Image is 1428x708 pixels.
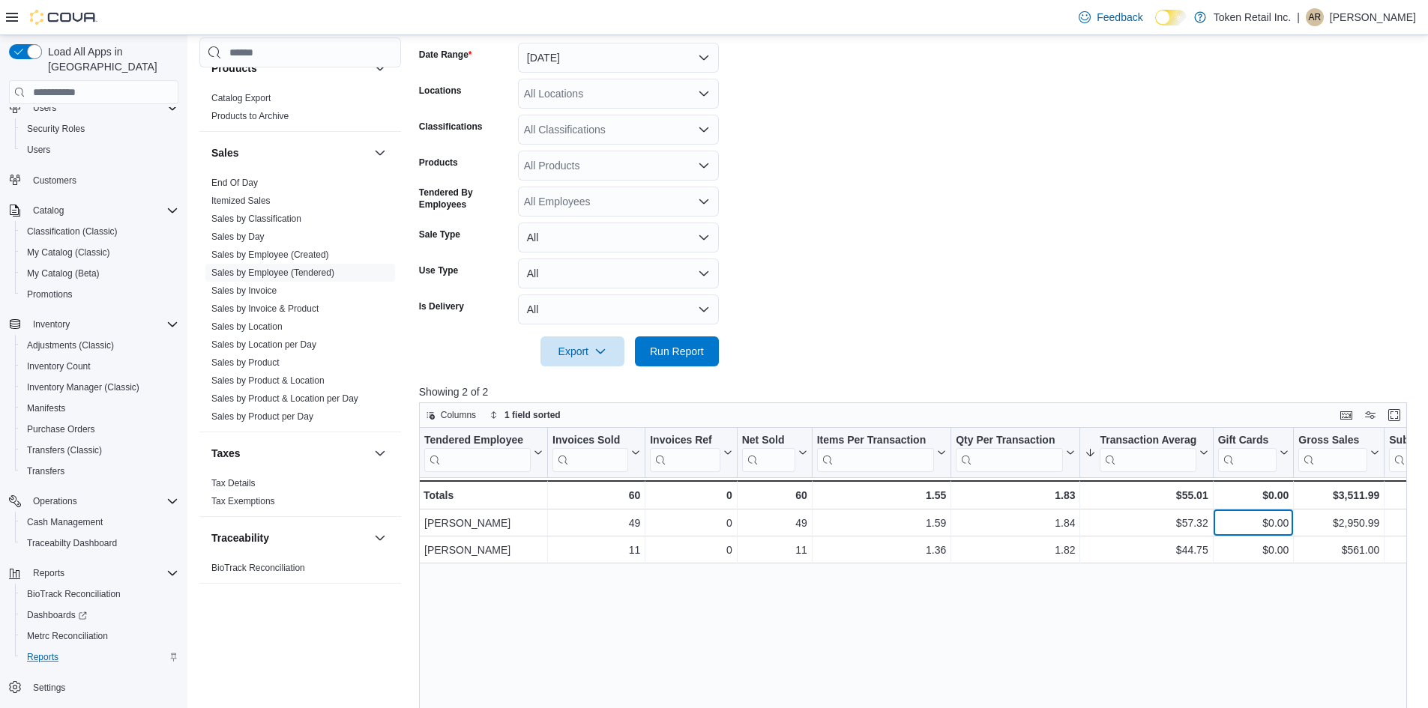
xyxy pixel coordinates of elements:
[211,446,368,461] button: Taxes
[211,563,305,573] a: BioTrack Reconciliation
[21,120,91,138] a: Security Roles
[27,315,76,333] button: Inventory
[518,223,719,252] button: All
[21,399,71,417] a: Manifests
[211,411,313,422] a: Sales by Product per Day
[816,434,946,472] button: Items Per Transaction
[33,495,77,507] span: Operations
[211,496,275,506] a: Tax Exemptions
[3,677,184,698] button: Settings
[15,221,184,242] button: Classification (Classic)
[1309,8,1322,26] span: ar
[15,356,184,377] button: Inventory Count
[211,303,319,315] span: Sales by Invoice & Product
[21,585,127,603] a: BioTrack Reconciliation
[650,434,720,448] div: Invoices Ref
[1217,486,1289,504] div: $0.00
[21,441,108,459] a: Transfers (Classic)
[15,626,184,647] button: Metrc Reconciliation
[1085,514,1208,532] div: $57.32
[816,434,934,448] div: Items Per Transaction
[1085,486,1208,504] div: $55.01
[211,195,271,207] span: Itemized Sales
[27,492,178,510] span: Operations
[33,682,65,694] span: Settings
[419,187,512,211] label: Tendered By Employees
[199,89,401,131] div: Products
[15,584,184,605] button: BioTrack Reconciliation
[21,420,101,438] a: Purchase Orders
[21,141,56,159] a: Users
[419,384,1418,399] p: Showing 2 of 2
[424,514,543,532] div: [PERSON_NAME]
[371,59,389,77] button: Products
[441,409,476,421] span: Columns
[650,434,732,472] button: Invoices Ref
[419,300,464,312] label: Is Delivery
[816,434,934,472] div: Items Per Transaction
[199,474,401,516] div: Taxes
[698,160,710,172] button: Open list of options
[21,606,178,624] span: Dashboards
[424,434,531,472] div: Tendered Employee
[211,339,316,351] span: Sales by Location per Day
[27,679,71,697] a: Settings
[1298,434,1367,472] div: Gross Sales
[1217,434,1277,472] div: Gift Card Sales
[419,229,460,240] label: Sale Type
[33,205,64,217] span: Catalog
[21,378,145,396] a: Inventory Manager (Classic)
[211,178,258,188] a: End Of Day
[211,92,271,104] span: Catalog Export
[635,336,719,366] button: Run Report
[27,202,178,220] span: Catalog
[1085,541,1208,559] div: $44.75
[518,258,719,288] button: All
[371,144,389,162] button: Sales
[21,534,123,552] a: Traceabilty Dashboard
[504,409,561,421] span: 1 field sorted
[15,605,184,626] a: Dashboards
[21,462,70,480] a: Transfers
[211,267,334,279] span: Sales by Employee (Tendered)
[21,141,178,159] span: Users
[21,627,178,645] span: Metrc Reconciliation
[1085,434,1208,472] button: Transaction Average
[21,223,124,240] a: Classification (Classic)
[21,513,109,531] a: Cash Management
[419,49,472,61] label: Date Range
[27,492,83,510] button: Operations
[552,486,640,504] div: 60
[211,321,283,332] a: Sales by Location
[211,393,358,404] a: Sales by Product & Location per Day
[742,514,807,532] div: 49
[540,336,624,366] button: Export
[650,514,732,532] div: 0
[21,243,116,261] a: My Catalog (Classic)
[1217,434,1289,472] button: Gift Cards
[27,123,85,135] span: Security Roles
[211,375,325,386] a: Sales by Product & Location
[27,588,121,600] span: BioTrack Reconciliation
[1097,10,1142,25] span: Feedback
[211,495,275,507] span: Tax Exemptions
[21,399,178,417] span: Manifests
[211,249,329,260] a: Sales by Employee (Created)
[741,434,795,472] div: Net Sold
[817,514,947,532] div: 1.59
[741,486,807,504] div: 60
[650,434,720,472] div: Invoices Ref
[21,648,64,666] a: Reports
[33,175,76,187] span: Customers
[211,213,301,225] span: Sales by Classification
[15,335,184,356] button: Adjustments (Classic)
[21,336,120,354] a: Adjustments (Classic)
[27,339,114,351] span: Adjustments (Classic)
[1100,434,1196,448] div: Transaction Average
[1298,486,1379,504] div: $3,511.99
[27,465,64,477] span: Transfers
[1385,406,1403,424] button: Enter fullscreen
[742,541,807,559] div: 11
[21,648,178,666] span: Reports
[27,444,102,456] span: Transfers (Classic)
